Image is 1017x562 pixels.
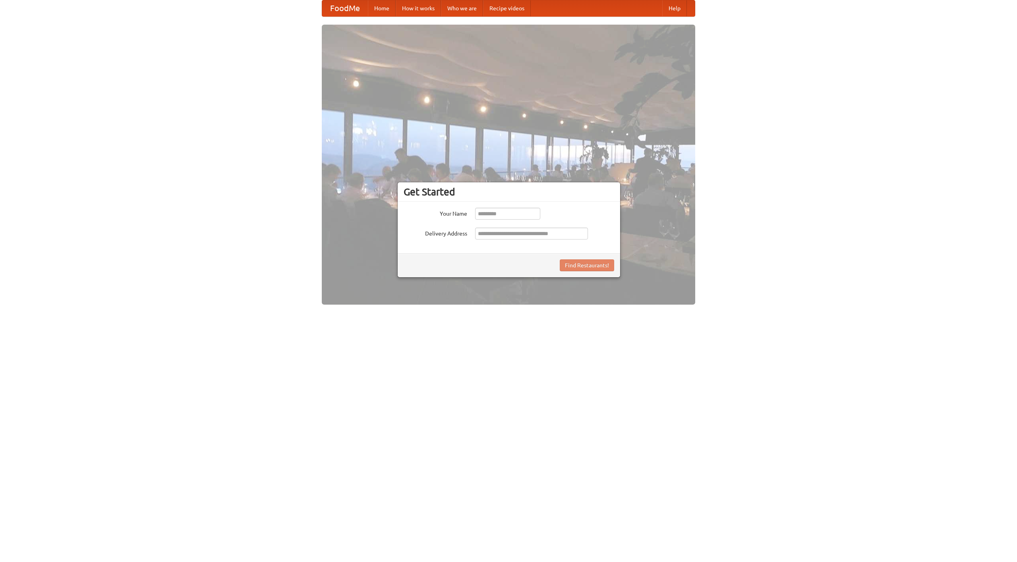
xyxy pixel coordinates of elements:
h3: Get Started [404,186,614,198]
button: Find Restaurants! [560,259,614,271]
a: Who we are [441,0,483,16]
label: Delivery Address [404,228,467,238]
label: Your Name [404,208,467,218]
a: Help [662,0,687,16]
a: How it works [396,0,441,16]
a: Recipe videos [483,0,531,16]
a: Home [368,0,396,16]
a: FoodMe [322,0,368,16]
